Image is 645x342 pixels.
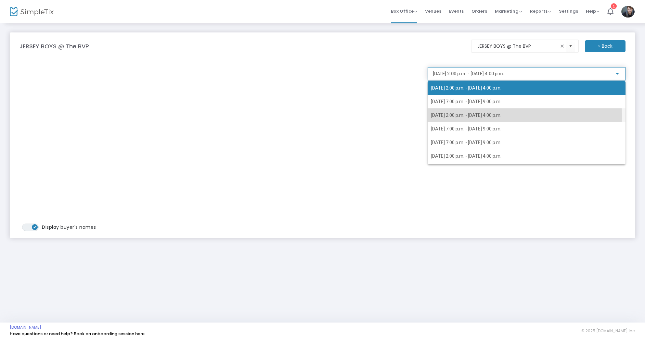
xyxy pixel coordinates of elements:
[431,140,501,145] span: [DATE] 7:00 p.m. - [DATE] 9:00 p.m.
[431,85,501,91] span: [DATE] 2:00 p.m. - [DATE] 4:00 p.m.
[431,113,501,118] span: [DATE] 2:00 p.m. - [DATE] 4:00 p.m.
[431,153,501,159] span: [DATE] 2:00 p.m. - [DATE] 4:00 p.m.
[431,126,501,131] span: [DATE] 7:00 p.m. - [DATE] 9:00 p.m.
[431,99,501,104] span: [DATE] 7:00 p.m. - [DATE] 9:00 p.m.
